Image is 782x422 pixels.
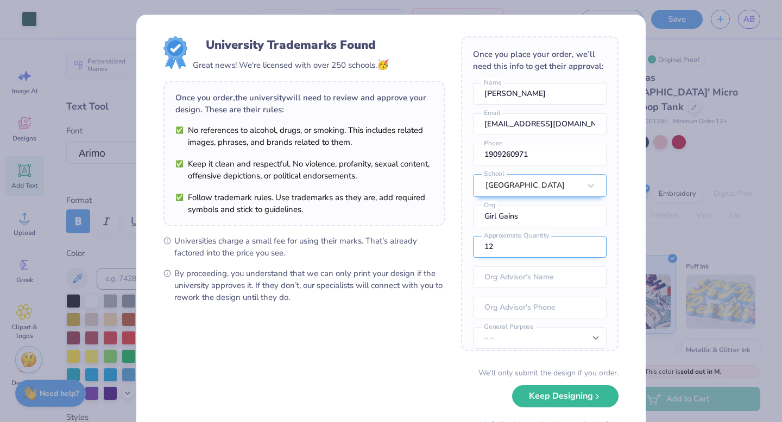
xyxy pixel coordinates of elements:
[512,385,619,407] button: Keep Designing
[473,113,607,135] input: Email
[473,236,607,258] input: Approximate Quantity
[193,57,389,72] div: Great news! We're licensed with over 250 schools.
[473,83,607,105] input: Name
[163,36,187,69] img: License badge
[174,267,445,303] span: By proceeding, you understand that we can only print your design if the university approves it. I...
[175,191,433,215] li: Follow trademark rules. Use trademarks as they are, add required symbols and stick to guidelines.
[175,158,433,182] li: Keep it clean and respectful. No violence, profanity, sexual content, offensive depictions, or po...
[473,206,607,227] input: Org
[377,58,389,71] span: 🥳
[175,92,433,116] div: Once you order, the university will need to review and approve your design. These are their rules:
[473,266,607,288] input: Org Advisor's Name
[473,144,607,165] input: Phone
[174,235,445,259] span: Universities charge a small fee for using their marks. That’s already factored into the price you...
[206,36,376,54] div: University Trademarks Found
[473,297,607,318] input: Org Advisor's Phone
[478,367,619,379] div: We’ll only submit the design if you order.
[473,48,607,72] div: Once you place your order, we’ll need this info to get their approval:
[175,124,433,148] li: No references to alcohol, drugs, or smoking. This includes related images, phrases, and brands re...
